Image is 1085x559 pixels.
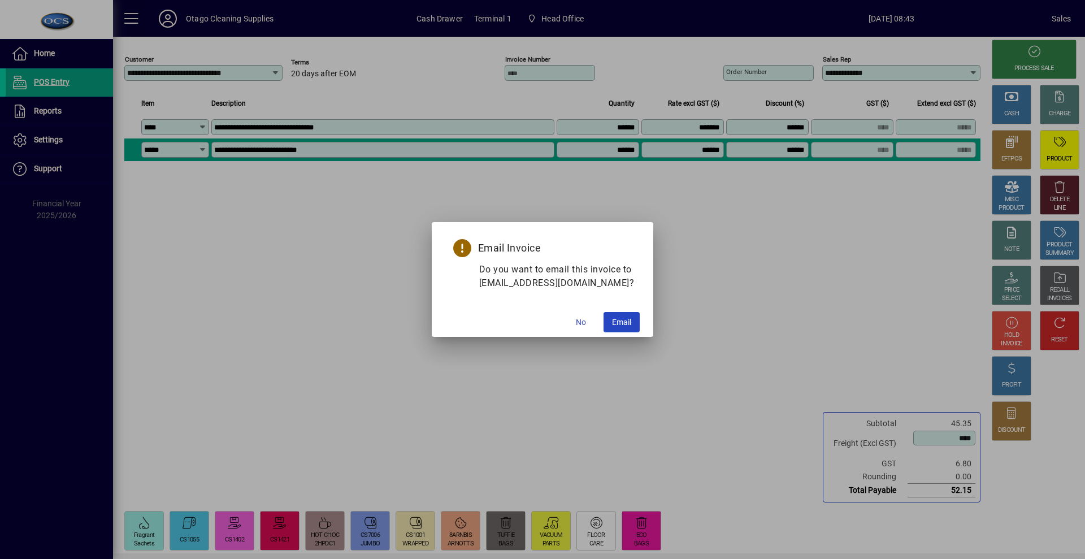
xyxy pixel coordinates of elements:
span: No [576,317,586,328]
button: Email [604,312,640,332]
button: No [563,312,599,332]
span: Email [612,317,631,328]
h5: Email Invoice [451,239,635,257]
p: Do you want to email this invoice to [EMAIL_ADDRESS][DOMAIN_NAME]? [479,263,635,290]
